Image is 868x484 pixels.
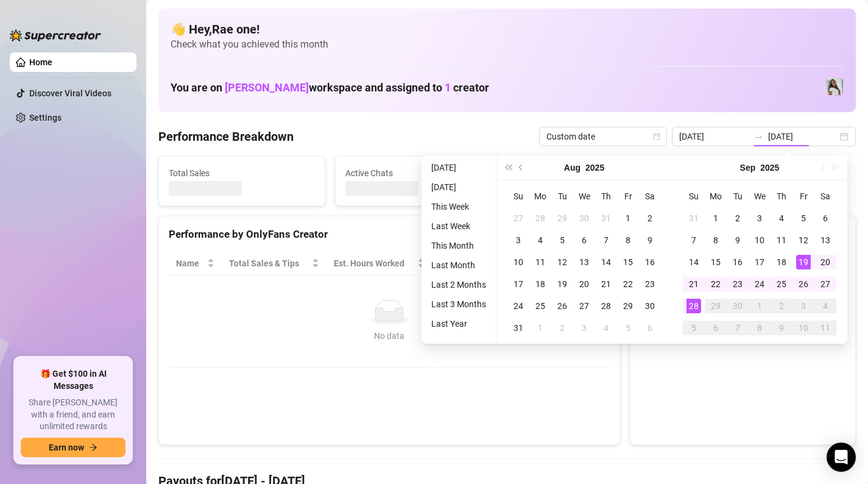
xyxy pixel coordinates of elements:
a: Home [29,57,52,67]
div: Est. Hours Worked [334,257,415,270]
span: Total Sales & Tips [229,257,309,270]
input: Start date [679,130,749,143]
div: Sales by OnlyFans Creator [640,226,845,243]
h4: 👋 Hey, Rae one ! [171,21,844,38]
span: Total Sales [169,166,315,180]
th: Name [169,252,222,276]
th: Chat Conversion [512,252,610,276]
th: Sales / Hour [432,252,512,276]
div: No data [181,329,598,343]
span: [PERSON_NAME] [225,81,309,94]
a: Discover Viral Videos [29,88,111,98]
input: End date [768,130,838,143]
span: Name [176,257,205,270]
img: logo-BBDzfeDw.svg [10,29,101,41]
span: Earn now [49,443,84,452]
button: Earn nowarrow-right [21,438,125,457]
span: Active Chats [345,166,492,180]
span: to [753,132,763,141]
div: Open Intercom Messenger [827,443,856,472]
h1: You are on workspace and assigned to creator [171,81,489,94]
span: Check what you achieved this month [171,38,844,51]
a: Settings [29,113,62,123]
span: Sales / Hour [439,257,495,270]
span: Messages Sent [523,166,669,180]
h4: Performance Breakdown [158,128,294,145]
span: arrow-right [89,443,97,452]
img: Rae [826,78,843,95]
span: calendar [653,133,660,140]
span: swap-right [753,132,763,141]
th: Total Sales & Tips [222,252,326,276]
span: 🎁 Get $100 in AI Messages [21,368,125,392]
div: Performance by OnlyFans Creator [169,226,610,243]
span: 1 [445,81,451,94]
span: Share [PERSON_NAME] with a friend, and earn unlimited rewards [21,397,125,433]
span: Chat Conversion [519,257,593,270]
span: Custom date [546,127,660,146]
